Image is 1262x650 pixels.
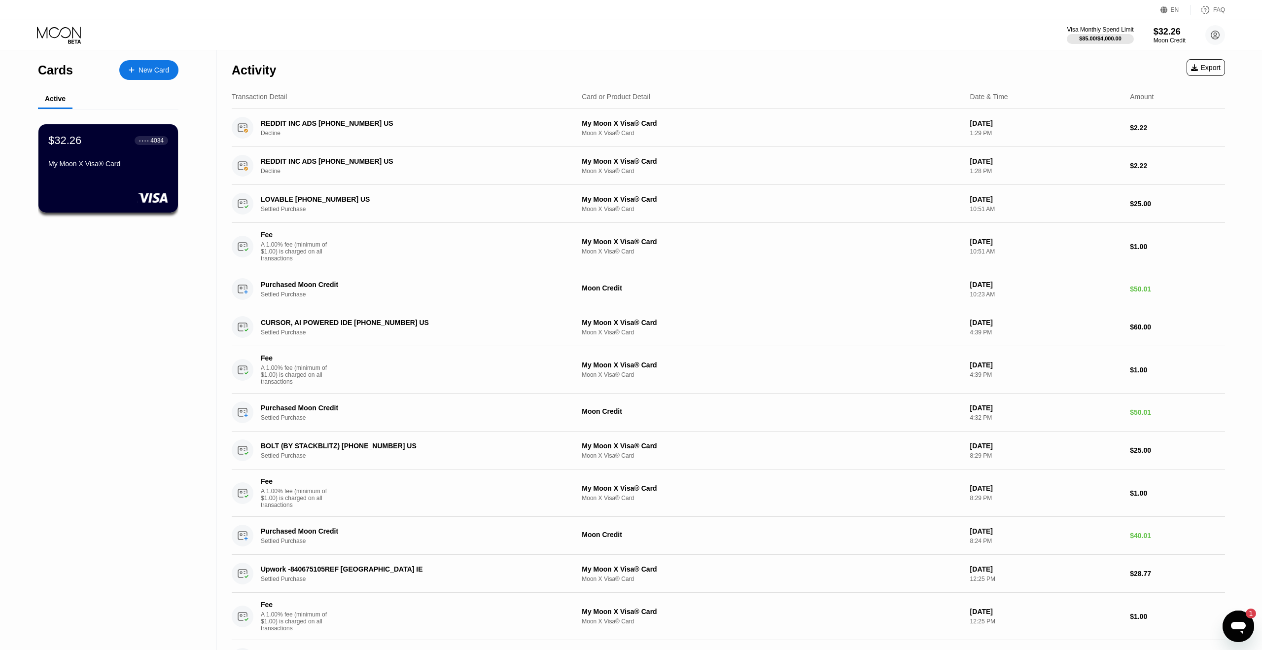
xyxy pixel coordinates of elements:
div: Settled Purchase [261,452,569,459]
div: Moon X Visa® Card [582,329,962,336]
div: 4:32 PM [970,414,1122,421]
div: My Moon X Visa® Card [582,484,962,492]
div: Decline [261,168,569,175]
div: Transaction Detail [232,93,287,101]
div: Moon X Visa® Card [582,168,962,175]
div: My Moon X Visa® Card [582,608,962,615]
div: LOVABLE [PHONE_NUMBER] US [261,195,547,203]
div: $50.01 [1130,408,1225,416]
div: Moon Credit [582,531,962,539]
div: Decline [261,130,569,137]
div: BOLT (BY STACKBLITZ) [PHONE_NUMBER] US [261,442,547,450]
div: 8:29 PM [970,452,1122,459]
div: CURSOR, AI POWERED IDE [PHONE_NUMBER] USSettled PurchaseMy Moon X Visa® CardMoon X Visa® Card[DAT... [232,308,1225,346]
div: New Card [119,60,178,80]
div: Moon X Visa® Card [582,130,962,137]
div: $25.00 [1130,446,1225,454]
div: My Moon X Visa® Card [582,157,962,165]
div: My Moon X Visa® Card [582,238,962,246]
div: Settled Purchase [261,206,569,213]
div: [DATE] [970,319,1122,326]
div: $32.26 [48,134,81,147]
div: $1.00 [1130,613,1225,620]
div: My Moon X Visa® Card [582,195,962,203]
div: Moon Credit [1154,37,1186,44]
div: Purchased Moon Credit [261,527,547,535]
div: [DATE] [970,608,1122,615]
div: Moon X Visa® Card [582,576,962,582]
div: $32.26 [1154,27,1186,37]
div: [DATE] [970,565,1122,573]
div: $1.00 [1130,243,1225,251]
div: Moon X Visa® Card [582,248,962,255]
div: [DATE] [970,157,1122,165]
div: FAQ [1191,5,1225,15]
div: A 1.00% fee (minimum of $1.00) is charged on all transactions [261,364,335,385]
div: [DATE] [970,442,1122,450]
div: $32.26● ● ● ●4034My Moon X Visa® Card [38,124,178,213]
div: Settled Purchase [261,291,569,298]
div: Settled Purchase [261,538,569,544]
div: My Moon X Visa® Card [582,442,962,450]
div: Upwork -840675105REF [GEOGRAPHIC_DATA] IESettled PurchaseMy Moon X Visa® CardMoon X Visa® Card[DA... [232,555,1225,593]
div: 1:29 PM [970,130,1122,137]
div: $2.22 [1130,124,1225,132]
div: $1.00 [1130,366,1225,374]
div: [DATE] [970,527,1122,535]
div: My Moon X Visa® Card [48,160,168,168]
div: Moon X Visa® Card [582,618,962,625]
div: $1.00 [1130,489,1225,497]
iframe: Number of unread messages [1236,609,1256,618]
div: Active [45,95,66,103]
div: Moon Credit [582,284,962,292]
div: $60.00 [1130,323,1225,331]
div: My Moon X Visa® Card [582,119,962,127]
div: Purchased Moon CreditSettled PurchaseMoon Credit[DATE]8:24 PM$40.01 [232,517,1225,555]
div: Moon X Visa® Card [582,371,962,378]
div: Purchased Moon Credit [261,281,547,289]
div: 10:23 AM [970,291,1122,298]
div: [DATE] [970,484,1122,492]
div: REDDIT INC ADS [PHONE_NUMBER] US [261,157,547,165]
div: [DATE] [970,361,1122,369]
div: Activity [232,63,276,77]
div: Fee [261,477,330,485]
div: Fee [261,601,330,609]
div: REDDIT INC ADS [PHONE_NUMBER] USDeclineMy Moon X Visa® CardMoon X Visa® Card[DATE]1:28 PM$2.22 [232,147,1225,185]
div: 8:29 PM [970,495,1122,502]
div: Visa Monthly Spend Limit [1067,26,1133,33]
div: Settled Purchase [261,329,569,336]
div: REDDIT INC ADS [PHONE_NUMBER] USDeclineMy Moon X Visa® CardMoon X Visa® Card[DATE]1:29 PM$2.22 [232,109,1225,147]
div: Visa Monthly Spend Limit$85.00/$4,000.00 [1067,26,1133,44]
div: [DATE] [970,404,1122,412]
div: Settled Purchase [261,414,569,421]
div: [DATE] [970,281,1122,289]
div: BOLT (BY STACKBLITZ) [PHONE_NUMBER] USSettled PurchaseMy Moon X Visa® CardMoon X Visa® Card[DATE]... [232,432,1225,469]
div: EN [1160,5,1191,15]
div: My Moon X Visa® Card [582,565,962,573]
div: Cards [38,63,73,77]
div: Fee [261,354,330,362]
div: [DATE] [970,195,1122,203]
div: 10:51 AM [970,206,1122,213]
div: Date & Time [970,93,1008,101]
div: Purchased Moon Credit [261,404,547,412]
div: $25.00 [1130,200,1225,208]
div: Export [1187,59,1225,76]
div: $85.00 / $4,000.00 [1079,36,1122,41]
div: Card or Product Detail [582,93,650,101]
div: FeeA 1.00% fee (minimum of $1.00) is charged on all transactionsMy Moon X Visa® CardMoon X Visa® ... [232,346,1225,394]
div: FeeA 1.00% fee (minimum of $1.00) is charged on all transactionsMy Moon X Visa® CardMoon X Visa® ... [232,223,1225,270]
div: 12:25 PM [970,576,1122,582]
div: 10:51 AM [970,248,1122,255]
div: Upwork -840675105REF [GEOGRAPHIC_DATA] IE [261,565,547,573]
div: 4:39 PM [970,329,1122,336]
iframe: Button to launch messaging window, 1 unread message [1223,611,1254,642]
div: Moon X Visa® Card [582,206,962,213]
div: CURSOR, AI POWERED IDE [PHONE_NUMBER] US [261,319,547,326]
div: Moon Credit [582,407,962,415]
div: Export [1191,64,1221,72]
div: REDDIT INC ADS [PHONE_NUMBER] US [261,119,547,127]
div: 8:24 PM [970,538,1122,544]
div: A 1.00% fee (minimum of $1.00) is charged on all transactions [261,611,335,632]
